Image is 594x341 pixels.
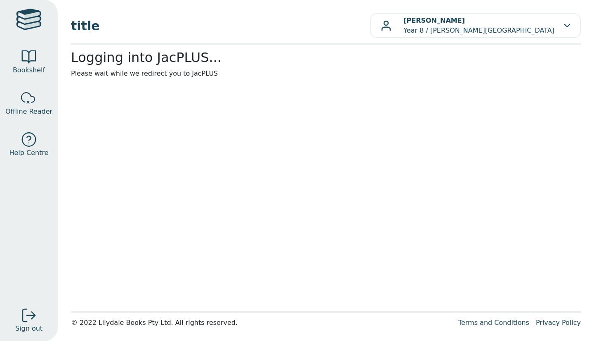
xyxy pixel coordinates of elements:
span: Bookshelf [13,65,45,75]
h2: Logging into JacPLUS... [71,50,581,65]
span: Offline Reader [5,107,52,117]
p: Please wait while we redirect you to JacPLUS [71,69,581,79]
a: Privacy Policy [536,319,581,327]
p: Year 8 / [PERSON_NAME][GEOGRAPHIC_DATA] [403,16,554,36]
span: Sign out [15,324,42,334]
div: © 2022 Lilydale Books Pty Ltd. All rights reserved. [71,318,452,328]
span: title [71,17,370,35]
b: [PERSON_NAME] [403,17,465,24]
span: Help Centre [9,148,48,158]
button: [PERSON_NAME]Year 8 / [PERSON_NAME][GEOGRAPHIC_DATA] [370,13,581,38]
a: Terms and Conditions [458,319,529,327]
